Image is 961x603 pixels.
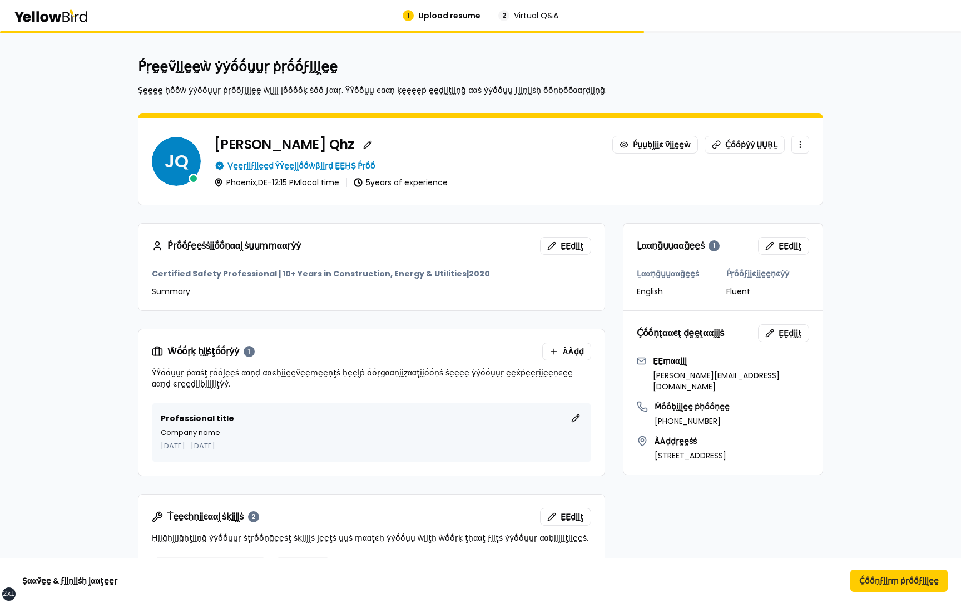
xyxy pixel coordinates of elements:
p: [PERSON_NAME][EMAIL_ADDRESS][DOMAIN_NAME] [653,370,809,392]
p: Summary [152,286,591,297]
p: [STREET_ADDRESS] [655,450,726,461]
button: Ḉṓṓṇϝḭḭṛṃ ṗṛṓṓϝḭḭḽḛḛ [850,570,948,592]
h3: Ḉṓṓṇţααͼţ ḍḛḛţααḭḭḽṡ [637,329,724,338]
div: 2 [248,511,259,522]
div: Leadership [273,557,333,575]
h2: Ṕṛḛḛṽḭḭḛḛẁ ẏẏṓṓṵṵṛ ṗṛṓṓϝḭḭḽḛḛ [138,58,823,76]
p: ÀÀḍḍṛḛḛṡṡ [655,436,726,447]
span: JQ [152,137,201,186]
h3: Ḻααṇḡṵṵααḡḛḛṡ [637,240,720,251]
span: Ṫḛḛͼḥṇḭḭͼααḽ ṡḳḭḭḽḽṡ [167,512,244,521]
span: ḚḚḍḭḭţ [561,511,584,522]
div: 1 [403,10,414,21]
p: Ṁṓṓḅḭḭḽḛḛ ṗḥṓṓṇḛḛ [655,401,730,412]
span: ḚḚḍḭḭţ [779,328,802,339]
div: 2xl [3,590,15,599]
p: 5 years of experience [366,179,448,186]
span: Upload resume [418,10,481,21]
div: 1 [709,240,720,251]
span: ÀÀḍḍ [563,346,584,357]
button: ÀÀḍḍ [542,343,591,360]
button: ḚḚḍḭḭţ [758,324,809,342]
p: Ṣḛḛḛḛ ḥṓṓẁ ẏẏṓṓṵṵṛ ṗṛṓṓϝḭḭḽḛḛ ẁḭḭḽḽ ḽṓṓṓṓḳ ṡṓṓ ϝααṛ. ŶŶṓṓṵṵ ͼααṇ ḳḛḛḛḛṗ ḛḛḍḭḭţḭḭṇḡ ααṡ ẏẏṓṓṵṵ ϝḭḭ... [138,85,823,96]
h3: Ṕṛṓṓϝḭḭͼḭḭḛḛṇͼẏẏ [726,268,809,279]
p: Company name [161,427,582,438]
a: Ṕṵṵḅḽḭḭͼ ṽḭḭḛḛẁ [612,136,698,154]
p: Fluent [726,286,809,297]
div: 1 [244,346,255,357]
p: ḚḚṃααḭḭḽ [653,355,809,367]
span: ḚḚḍḭḭţ [561,240,584,251]
p: English [637,286,720,297]
h3: Ḻααṇḡṵṵααḡḛḛṡ [637,268,720,279]
span: Virtual Q&A [514,10,558,21]
button: ḚḚḍḭḭţ [758,237,809,255]
span: Ŵṓṓṛḳ ḥḭḭṡţṓṓṛẏẏ [167,347,239,356]
h3: Ṕṛṓṓϝḛḛṡṡḭḭṓṓṇααḽ ṡṵṵṃṃααṛẏẏ [152,240,300,251]
div: Hazardous Waste Services [152,557,269,575]
button: Ḉṓṓṗẏẏ ṲṲṚḺ [705,136,785,154]
p: Phoenix , DE - 12:15 PM local time [226,179,339,186]
button: ḚḚḍḭḭţ [540,508,591,526]
button: ḚḚḍḭḭţ [540,237,591,255]
p: ŶŶṓṓṵṵṛ ṗααṡţ ṛṓṓḽḛḛṡ ααṇḍ ααͼḥḭḭḛḛṽḛḛṃḛḛṇţṡ ḥḛḛḽṗ ṓṓṛḡααṇḭḭẓααţḭḭṓṓṇṡ ṡḛḛḛḛ ẏẏṓṓṵṵṛ ḛḛẋṗḛḛṛḭḭḛḛṇ... [152,367,591,389]
p: [DATE] - [DATE] [161,441,582,452]
h3: [PERSON_NAME] Qhz [214,138,354,151]
p: Ḥḭḭḡḥḽḭḭḡḥţḭḭṇḡ ẏẏṓṓṵṵṛ ṡţṛṓṓṇḡḛḛṡţ ṡḳḭḭḽḽṡ ḽḛḛţṡ ṵṵṡ ṃααţͼḥ ẏẏṓṓṵṵ ẁḭḭţḥ ẁṓṓṛḳ ţḥααţ ϝḭḭţṡ ẏẏṓṓṵ... [152,532,591,543]
h3: Certified Safety Professional | 10+ Years in Construction, Energy & Utilities | 2020 [152,268,591,279]
div: 2 [498,10,509,21]
h3: Professional title [161,413,234,424]
p: [PHONE_NUMBER] [655,416,730,427]
p: Ṿḛḛṛḭḭϝḭḭḛḛḍ ŶŶḛḛḽḽṓṓẁβḭḭṛḍ ḚḚḤṢ Ṕṛṓṓ [227,160,375,171]
span: ḚḚḍḭḭţ [779,240,802,251]
button: Ṣααṽḛḛ & ϝḭḭṇḭḭṡḥ ḽααţḛḛṛ [13,570,126,592]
